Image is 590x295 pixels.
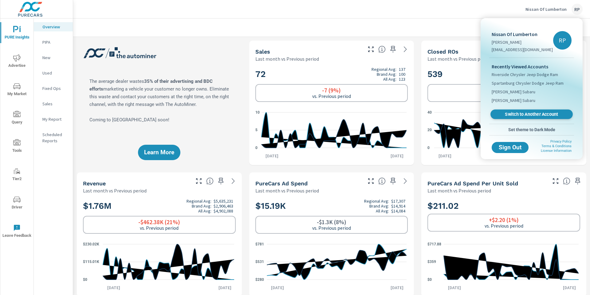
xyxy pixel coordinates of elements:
[492,63,572,70] p: Recently Viewed Accounts
[492,142,529,153] button: Sign Out
[492,30,553,38] p: Nissan Of Lumberton
[489,124,574,135] button: Set theme to Dark Mode
[492,97,535,103] span: [PERSON_NAME] Subaru
[492,71,558,78] span: Riverside Chrysler Jeep Dodge Ram
[497,145,524,150] span: Sign Out
[492,89,535,95] span: [PERSON_NAME] Subaru
[492,127,572,132] span: Set theme to Dark Mode
[541,149,572,153] a: License Information
[492,80,564,86] span: Spartanburg Chrysler Dodge Jeep Ram
[550,139,572,143] a: Privacy Policy
[492,39,553,45] p: [PERSON_NAME]
[494,111,569,117] span: Switch to Another Account
[541,144,572,148] a: Terms & Conditions
[490,110,573,119] a: Switch to Another Account
[553,31,572,50] div: RP
[492,46,553,53] p: [EMAIL_ADDRESS][DOMAIN_NAME]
